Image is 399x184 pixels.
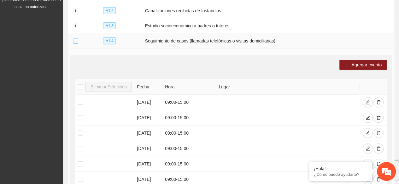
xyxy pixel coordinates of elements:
button: delete [373,113,384,123]
button: plusAgregar evento [339,60,387,70]
span: delete [376,131,381,136]
span: A1.2 [103,7,116,14]
td: [DATE] [134,110,162,125]
div: Minimizar ventana de chat en vivo [103,3,119,18]
td: Canalizaciones recibidas de Instancias [143,3,394,18]
button: Collapse row [73,39,78,44]
span: edit [366,162,370,167]
span: Estamos en línea. [37,58,87,121]
td: Seguimiento de casos (llamadas telefónicas o visitas domiciliarias) [143,33,394,48]
span: edit [366,100,370,105]
span: A1.4 [103,37,116,44]
button: edit [363,128,373,138]
td: 09:00 - 15:00 [162,156,216,172]
span: delete [376,177,381,182]
td: Estudio socioeconómico a padres o tutores [143,18,394,33]
th: Fecha [134,79,162,95]
span: delete [376,162,381,167]
button: edit [363,113,373,123]
span: plus [344,63,349,68]
span: delete [376,100,381,105]
div: Chatee con nosotros ahora [33,32,106,40]
textarea: Escriba su mensaje y pulse “Intro” [3,120,120,142]
td: [DATE] [134,156,162,172]
span: delete [376,115,381,120]
p: ¿Cómo puedo ayudarte? [314,172,367,177]
td: [DATE] [134,95,162,110]
button: delete [373,159,384,169]
button: Expand row [73,24,78,29]
span: edit [366,115,370,120]
span: A1.3 [103,22,116,29]
th: Hora [162,79,216,95]
div: ¡Hola! [314,166,367,171]
button: edit [363,143,373,153]
button: Expand row [73,8,78,14]
button: delete [373,143,384,153]
button: edit [363,159,373,169]
button: delete [373,128,384,138]
button: Eliminar Selección [85,82,132,92]
span: delete [376,146,381,151]
td: 09:00 - 15:00 [162,95,216,110]
span: Agregar evento [351,61,382,68]
td: [DATE] [134,141,162,156]
span: edit [366,146,370,151]
button: delete [373,97,384,107]
span: edit [366,131,370,136]
td: 09:00 - 15:00 [162,110,216,125]
th: Lugar [216,79,360,95]
td: [DATE] [134,125,162,141]
button: edit [363,97,373,107]
td: 09:00 - 15:00 [162,125,216,141]
td: 09:00 - 15:00 [162,141,216,156]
